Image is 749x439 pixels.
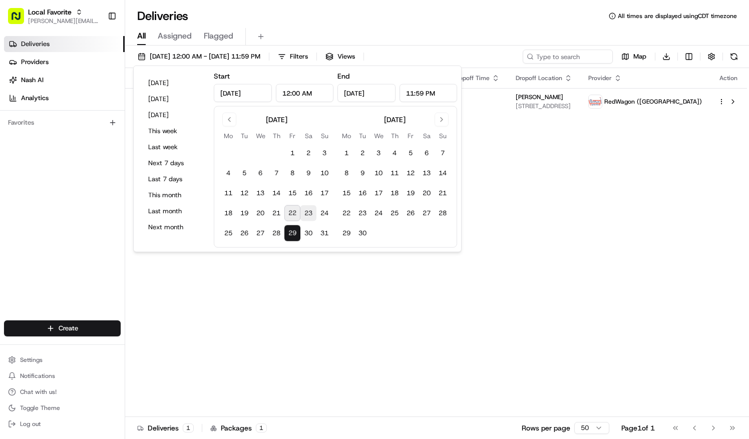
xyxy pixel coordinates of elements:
[300,145,316,161] button: 2
[6,192,81,210] a: 📗Knowledge Base
[20,155,28,163] img: 1736555255976-a54dd68f-1ca7-489b-9aae-adbdc363a1c4
[252,165,268,181] button: 6
[403,131,419,141] th: Friday
[100,221,121,228] span: Pylon
[59,324,78,333] span: Create
[21,76,44,85] span: Nash AI
[4,4,104,28] button: Local Favorite[PERSON_NAME][EMAIL_ADDRESS][PERSON_NAME][DOMAIN_NAME]
[435,145,451,161] button: 7
[4,54,125,70] a: Providers
[144,156,204,170] button: Next 7 days
[28,7,72,17] button: Local Favorite
[266,115,287,125] div: [DATE]
[252,131,268,141] th: Wednesday
[20,388,57,396] span: Chat with us!
[354,225,370,241] button: 30
[268,185,284,201] button: 14
[21,95,39,113] img: 1732323095091-59ea418b-cfe3-43c8-9ae0-d0d06d6fd42c
[21,40,50,49] span: Deliveries
[144,124,204,138] button: This week
[387,185,403,201] button: 18
[338,145,354,161] button: 1
[21,58,49,67] span: Providers
[522,423,570,433] p: Rows per page
[300,205,316,221] button: 23
[220,165,236,181] button: 4
[429,102,500,110] span: [DATE]
[403,145,419,161] button: 5
[337,84,396,102] input: Date
[4,115,121,131] div: Favorites
[137,30,146,42] span: All
[4,320,121,336] button: Create
[316,185,332,201] button: 17
[137,423,194,433] div: Deliveries
[429,93,500,101] span: 12:15 PM
[236,165,252,181] button: 5
[419,131,435,141] th: Saturday
[4,417,121,431] button: Log out
[419,205,435,221] button: 27
[387,205,403,221] button: 25
[236,185,252,201] button: 12
[617,50,651,64] button: Map
[45,95,164,105] div: Start new chat
[144,76,204,90] button: [DATE]
[370,205,387,221] button: 24
[268,225,284,241] button: 28
[370,145,387,161] button: 3
[321,50,359,64] button: Views
[268,205,284,221] button: 21
[10,130,67,138] div: Past conversations
[284,131,300,141] th: Friday
[387,131,403,141] th: Thursday
[31,155,133,163] span: [PERSON_NAME] [PERSON_NAME]
[137,8,188,24] h1: Deliveries
[276,84,334,102] input: Time
[4,72,125,88] a: Nash AI
[284,165,300,181] button: 8
[20,196,77,206] span: Knowledge Base
[435,165,451,181] button: 14
[10,40,182,56] p: Welcome 👋
[516,93,563,101] span: [PERSON_NAME]
[135,155,138,163] span: •
[4,90,125,106] a: Analytics
[316,225,332,241] button: 31
[236,205,252,221] button: 19
[516,102,572,110] span: [STREET_ADDRESS]
[435,185,451,201] button: 21
[20,420,41,428] span: Log out
[10,145,26,161] img: Dianne Alexi Soriano
[300,131,316,141] th: Saturday
[236,131,252,141] th: Tuesday
[170,98,182,110] button: Start new chat
[222,113,236,127] button: Go to previous month
[10,197,18,205] div: 📗
[256,423,267,432] div: 1
[214,72,230,81] label: Start
[300,185,316,201] button: 16
[144,172,204,186] button: Last 7 days
[354,165,370,181] button: 9
[28,17,100,25] button: [PERSON_NAME][EMAIL_ADDRESS][PERSON_NAME][DOMAIN_NAME]
[20,404,60,412] span: Toggle Theme
[268,131,284,141] th: Thursday
[589,95,602,108] img: time_to_eat_nevada_logo
[155,128,182,140] button: See all
[338,205,354,221] button: 22
[316,131,332,141] th: Sunday
[718,74,739,82] div: Action
[158,30,192,42] span: Assigned
[268,165,284,181] button: 7
[403,205,419,221] button: 26
[727,50,741,64] button: Refresh
[300,225,316,241] button: 30
[204,30,233,42] span: Flagged
[133,50,265,64] button: [DATE] 12:00 AM - [DATE] 11:59 PM
[419,165,435,181] button: 13
[4,353,121,367] button: Settings
[144,140,204,154] button: Last week
[384,115,406,125] div: [DATE]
